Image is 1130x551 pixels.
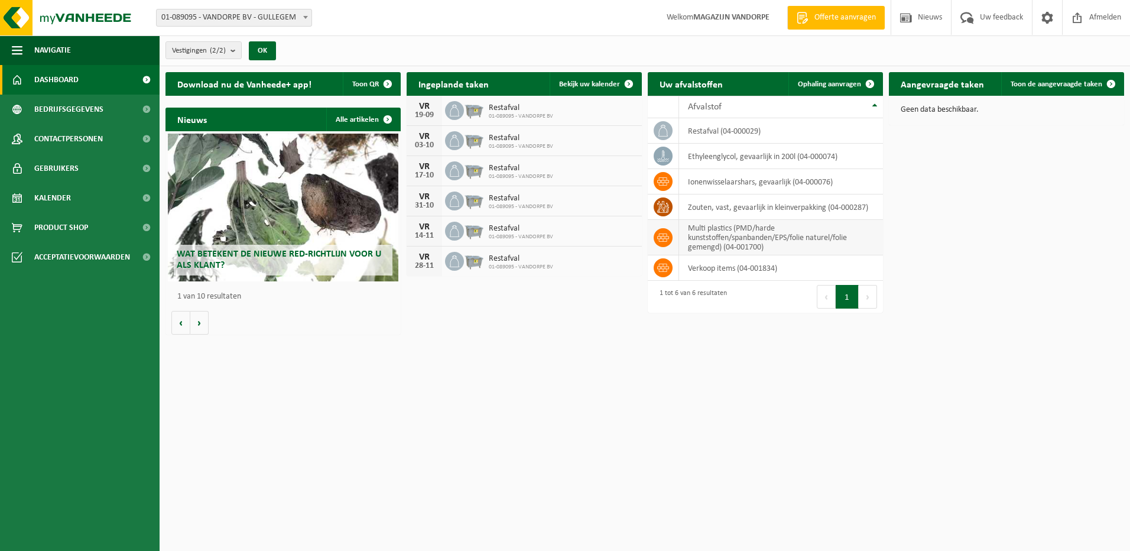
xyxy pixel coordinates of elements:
[464,160,484,180] img: WB-2500-GAL-GY-01
[34,154,79,183] span: Gebruikers
[210,47,226,54] count: (2/2)
[489,134,553,143] span: Restafval
[165,41,242,59] button: Vestigingen(2/2)
[679,195,883,220] td: zouten, vast, gevaarlijk in kleinverpakking (04-000287)
[489,264,553,271] span: 01-089095 - VANDORPE BV
[343,72,400,96] button: Toon QR
[156,9,312,27] span: 01-089095 - VANDORPE BV - GULLEGEM
[190,311,209,335] button: Volgende
[679,144,883,169] td: ethyleenglycol, gevaarlijk in 200l (04-000074)
[489,203,553,210] span: 01-089095 - VANDORPE BV
[413,102,436,111] div: VR
[34,183,71,213] span: Kalender
[413,111,436,119] div: 19-09
[688,102,722,112] span: Afvalstof
[679,169,883,195] td: ionenwisselaarshars, gevaarlijk (04-000076)
[34,213,88,242] span: Product Shop
[177,293,395,301] p: 1 van 10 resultaten
[413,132,436,141] div: VR
[352,80,379,88] span: Toon QR
[177,249,381,270] span: Wat betekent de nieuwe RED-richtlijn voor u als klant?
[413,171,436,180] div: 17-10
[1001,72,1123,96] a: Toon de aangevraagde taken
[817,285,836,309] button: Previous
[489,143,553,150] span: 01-089095 - VANDORPE BV
[413,141,436,150] div: 03-10
[413,192,436,202] div: VR
[165,72,323,95] h2: Download nu de Vanheede+ app!
[679,255,883,281] td: verkoop items (04-001834)
[172,42,226,60] span: Vestigingen
[464,250,484,270] img: WB-2500-GAL-GY-01
[489,194,553,203] span: Restafval
[464,99,484,119] img: WB-2500-GAL-GY-01
[679,118,883,144] td: restafval (04-000029)
[489,113,553,120] span: 01-089095 - VANDORPE BV
[1011,80,1102,88] span: Toon de aangevraagde taken
[413,202,436,210] div: 31-10
[489,254,553,264] span: Restafval
[413,262,436,270] div: 28-11
[489,234,553,241] span: 01-089095 - VANDORPE BV
[34,65,79,95] span: Dashboard
[413,222,436,232] div: VR
[489,103,553,113] span: Restafval
[464,190,484,210] img: WB-2500-GAL-GY-01
[787,6,885,30] a: Offerte aanvragen
[836,285,859,309] button: 1
[859,285,877,309] button: Next
[788,72,882,96] a: Ophaling aanvragen
[648,72,735,95] h2: Uw afvalstoffen
[489,224,553,234] span: Restafval
[559,80,620,88] span: Bekijk uw kalender
[654,284,727,310] div: 1 tot 6 van 6 resultaten
[550,72,641,96] a: Bekijk uw kalender
[693,13,769,22] strong: MAGAZIJN VANDORPE
[489,164,553,173] span: Restafval
[168,134,398,281] a: Wat betekent de nieuwe RED-richtlijn voor u als klant?
[171,311,190,335] button: Vorige
[489,173,553,180] span: 01-089095 - VANDORPE BV
[34,242,130,272] span: Acceptatievoorwaarden
[901,106,1112,114] p: Geen data beschikbaar.
[679,220,883,255] td: multi plastics (PMD/harde kunststoffen/spanbanden/EPS/folie naturel/folie gemengd) (04-001700)
[407,72,501,95] h2: Ingeplande taken
[464,220,484,240] img: WB-2500-GAL-GY-01
[413,162,436,171] div: VR
[34,124,103,154] span: Contactpersonen
[157,9,311,26] span: 01-089095 - VANDORPE BV - GULLEGEM
[34,95,103,124] span: Bedrijfsgegevens
[811,12,879,24] span: Offerte aanvragen
[464,129,484,150] img: WB-2500-GAL-GY-01
[326,108,400,131] a: Alle artikelen
[413,232,436,240] div: 14-11
[34,35,71,65] span: Navigatie
[889,72,996,95] h2: Aangevraagde taken
[165,108,219,131] h2: Nieuws
[798,80,861,88] span: Ophaling aanvragen
[249,41,276,60] button: OK
[413,252,436,262] div: VR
